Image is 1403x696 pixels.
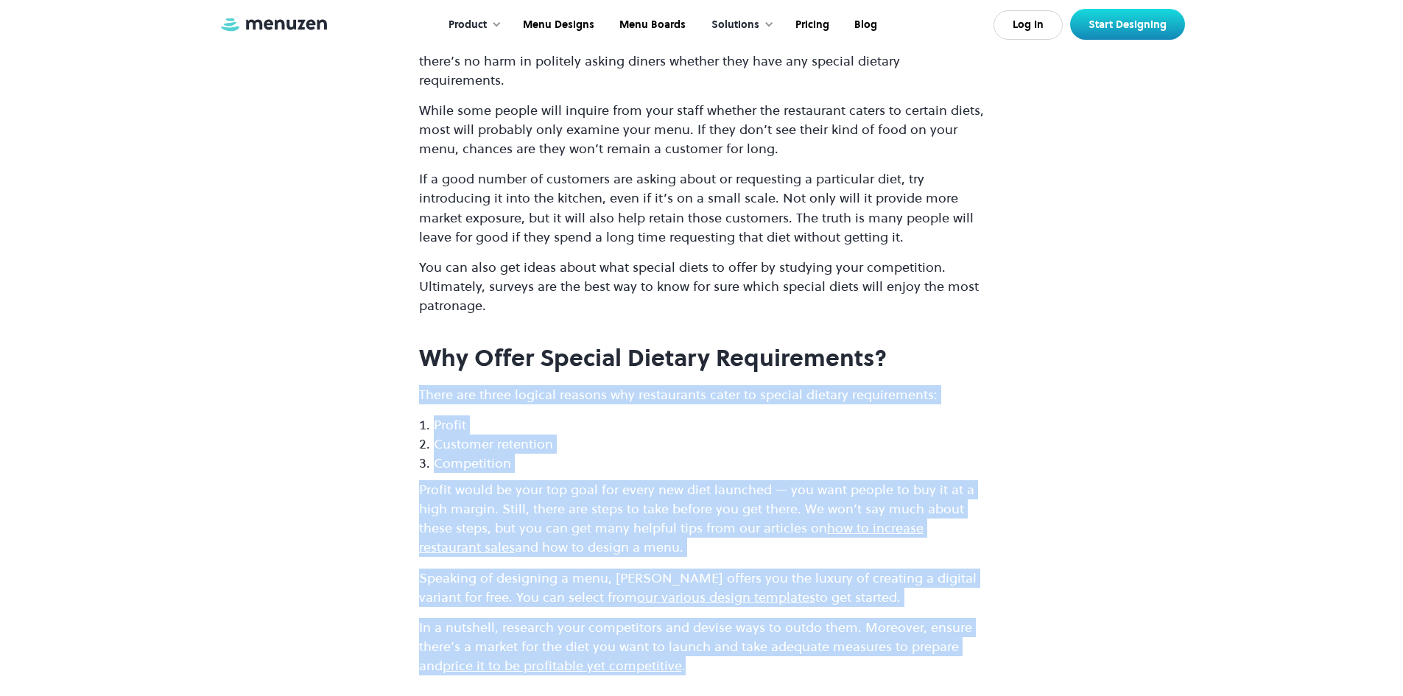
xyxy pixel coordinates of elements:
div: Solutions [697,2,781,48]
p: While some people will inquire from your staff whether the restaurant caters to certain diets, mo... [419,101,985,158]
p: You can also get ideas about what special diets to offer by studying your competition. Ultimately... [419,258,985,315]
a: Menu Boards [605,2,697,48]
a: Menu Designs [509,2,605,48]
p: Speaking of designing a menu, [PERSON_NAME] offers you the luxury of creating a digital variant f... [419,569,985,607]
a: Blog [840,2,888,48]
p: How about you start by surveying your present customers? If that’s a bit of a task for you, there... [419,32,985,90]
a: Pricing [781,2,840,48]
div: Product [449,17,487,33]
li: Profit [434,415,985,435]
p: Profit would be your top goal for every new diet launched — you want people to buy it at a high m... [419,480,985,557]
p: There are three logical reasons why restaurants cater to special dietary requirements: [419,385,985,404]
div: Solutions [711,17,759,33]
li: Competition [434,454,985,473]
a: our various design templates [637,588,815,606]
p: In a nutshell, research your competitors and devise ways to outdo them. Moreover, ensure there’s ... [419,618,985,675]
a: how to increase restaurant sales [419,519,924,556]
div: Product [434,2,509,48]
a: Log In [994,10,1063,40]
p: If a good number of customers are asking about or requesting a particular diet, try introducing i... [419,169,985,246]
li: Customer retention [434,435,985,454]
a: Start Designing [1070,9,1185,40]
strong: Why Offer Special Dietary Requirements? [419,342,887,374]
a: price it to be profitable yet competitive [443,656,682,675]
